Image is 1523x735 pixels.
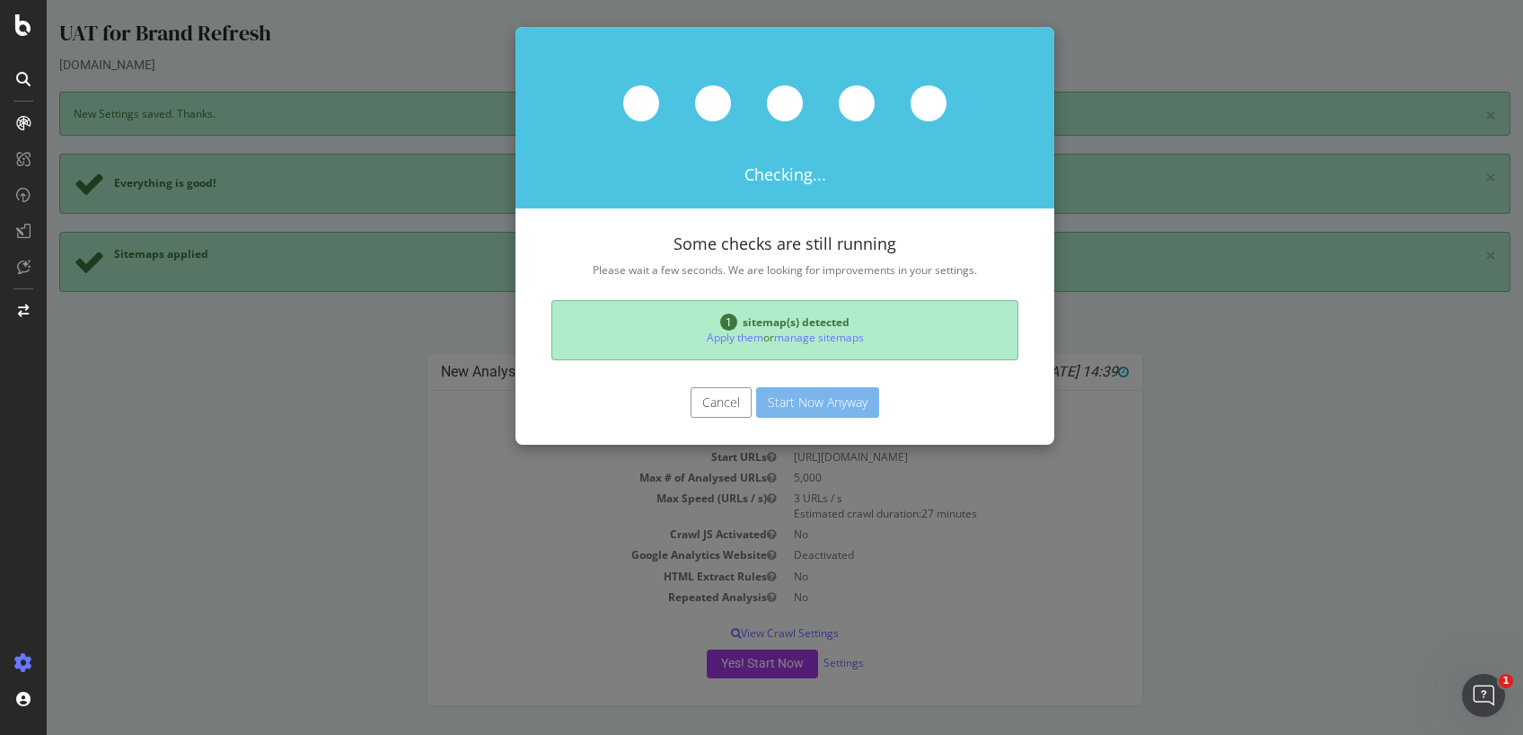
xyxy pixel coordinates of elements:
[505,262,972,278] p: Please wait a few seconds. We are looking for improvements in your settings.
[644,387,705,418] button: Cancel
[519,330,957,345] p: or
[727,330,817,345] a: manage sitemaps
[673,314,691,331] span: 1
[660,330,717,345] a: Apply them
[469,27,1008,208] div: Checking...
[696,314,803,330] span: sitemap(s) detected
[1499,674,1513,688] span: 1
[1462,674,1505,717] iframe: Intercom live chat
[505,235,972,253] h4: Some checks are still running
